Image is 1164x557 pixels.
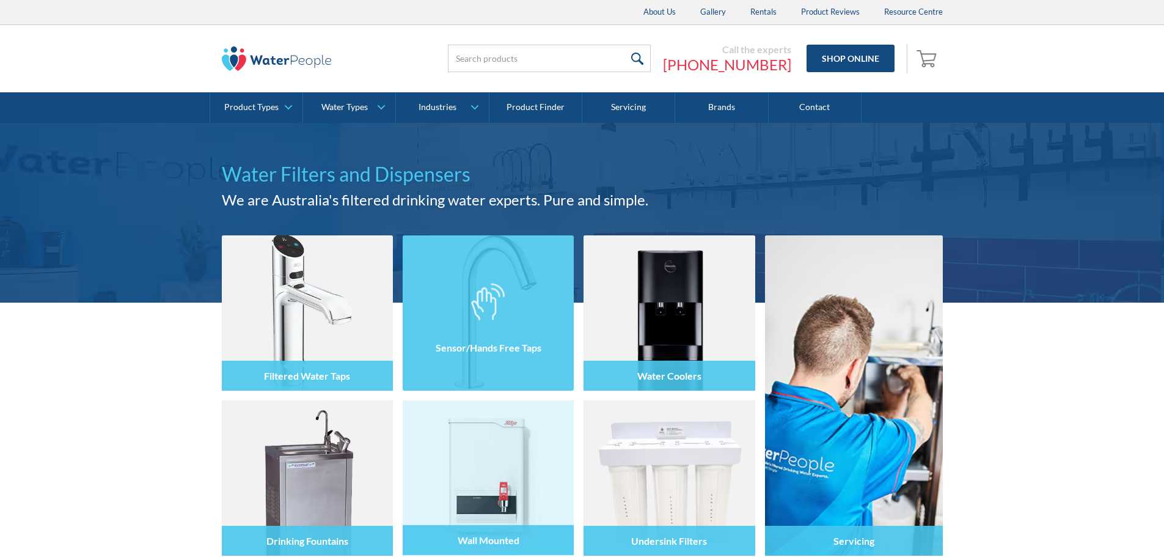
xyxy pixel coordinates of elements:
div: Industries [419,102,456,113]
h4: Sensor/Hands Free Taps [435,341,541,353]
h4: Servicing [833,535,874,547]
div: Product Types [224,102,279,113]
h4: Wall Mounted [457,534,519,546]
a: Brands [675,92,768,123]
div: Water Types [321,102,368,113]
a: Servicing [582,92,675,123]
a: Industries [396,92,488,123]
a: Servicing [765,235,943,556]
a: [PHONE_NUMBER] [663,56,791,74]
img: Undersink Filters [584,400,755,556]
a: Contact [769,92,862,123]
h4: Filtered Water Taps [264,370,350,382]
img: Sensor/Hands Free Taps [403,235,574,391]
div: Call the experts [663,43,791,56]
h4: Undersink Filters [631,535,707,547]
img: Wall Mounted [403,400,574,556]
img: Water Coolers [584,235,755,391]
img: shopping cart [917,48,940,68]
input: Search products [448,45,651,72]
img: Filtered Water Taps [222,235,393,391]
h4: Water Coolers [637,370,701,382]
a: Product Finder [489,92,582,123]
img: Drinking Fountains [222,400,393,556]
a: Product Types [210,92,302,123]
img: The Water People [222,46,332,71]
h4: Drinking Fountains [266,535,348,547]
a: Shop Online [807,45,895,72]
a: Water Types [303,92,395,123]
a: Open cart [913,44,943,73]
